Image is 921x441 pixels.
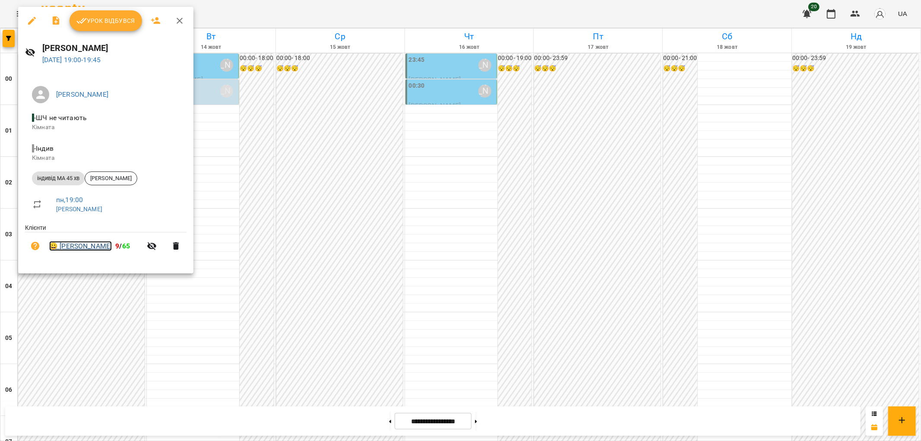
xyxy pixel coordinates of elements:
[32,144,55,152] span: - Індив
[85,174,137,182] span: [PERSON_NAME]
[56,196,83,204] a: пн , 19:00
[32,154,180,162] p: Кімната
[42,41,187,55] h6: [PERSON_NAME]
[42,56,101,64] a: [DATE] 19:00-19:45
[70,10,142,31] button: Урок відбувся
[32,114,89,122] span: - ШЧ не читають
[32,174,85,182] span: індивід МА 45 хв
[122,242,130,250] span: 65
[85,171,137,185] div: [PERSON_NAME]
[56,90,108,98] a: [PERSON_NAME]
[56,206,102,213] a: [PERSON_NAME]
[32,123,180,132] p: Кімната
[115,242,119,250] span: 9
[49,241,112,251] a: 😀 [PERSON_NAME]
[25,236,46,257] button: Візит ще не сплачено. Додати оплату?
[76,16,135,26] span: Урок відбувся
[25,223,187,263] ul: Клієнти
[115,242,130,250] b: /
